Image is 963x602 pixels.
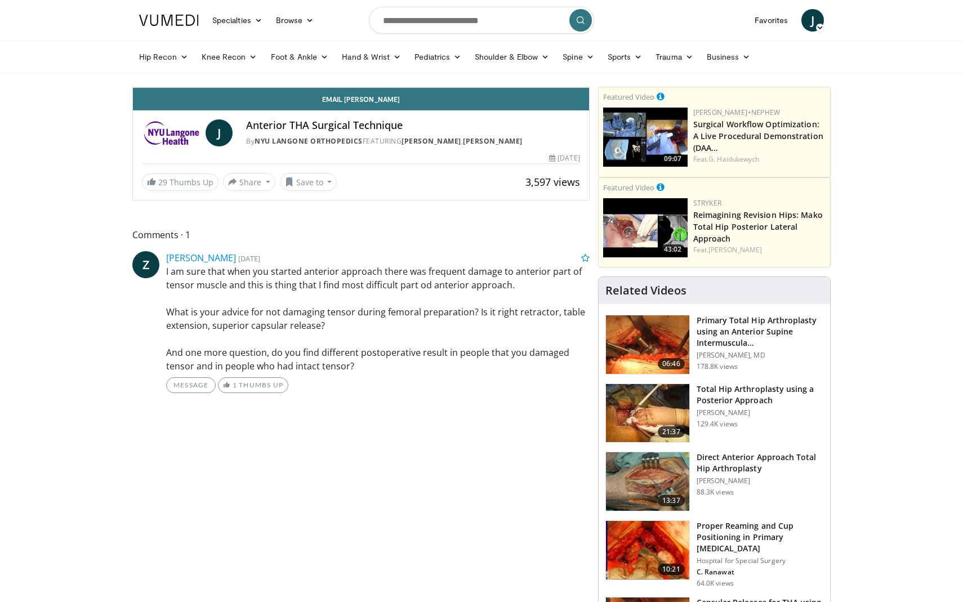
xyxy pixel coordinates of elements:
small: Featured Video [603,182,654,193]
h4: Anterior THA Surgical Technique [246,119,579,132]
a: Foot & Ankle [264,46,336,68]
a: 09:07 [603,108,688,167]
span: 13:37 [658,495,685,506]
a: Trauma [649,46,700,68]
a: [PERSON_NAME] [463,136,523,146]
span: 10:21 [658,564,685,575]
p: Hospital for Special Surgery [697,556,823,565]
h3: Proper Reaming and Cup Positioning in Primary [MEDICAL_DATA] [697,520,823,554]
span: Comments 1 [132,228,590,242]
a: 06:46 Primary Total Hip Arthroplasty using an Anterior Supine Intermuscula… [PERSON_NAME], MD 178... [605,315,823,374]
a: 43:02 [603,198,688,257]
h3: Direct Anterior Approach Total Hip Arthroplasty [697,452,823,474]
button: Share [223,173,275,191]
small: [DATE] [238,253,260,264]
div: By FEATURING , [246,136,579,146]
img: 263423_3.png.150x105_q85_crop-smart_upscale.jpg [606,315,689,374]
p: [PERSON_NAME] [697,476,823,485]
div: [DATE] [549,153,579,163]
a: Knee Recon [195,46,264,68]
video-js: Video Player [133,87,589,88]
a: [PERSON_NAME] [708,245,762,255]
a: J [206,119,233,146]
img: VuMedi Logo [139,15,199,26]
span: 21:37 [658,426,685,438]
a: [PERSON_NAME] [402,136,461,146]
p: 129.4K views [697,420,738,429]
span: 09:07 [661,154,685,164]
a: J [801,9,824,32]
a: G. Haidukewych [708,154,759,164]
a: Pediatrics [408,46,468,68]
span: 3,597 views [525,175,580,189]
img: 9ceeadf7-7a50-4be6-849f-8c42a554e74d.150x105_q85_crop-smart_upscale.jpg [606,521,689,579]
p: 178.8K views [697,362,738,371]
p: C. Ranawat [697,568,823,577]
a: Email [PERSON_NAME] [133,88,589,110]
a: 13:37 Direct Anterior Approach Total Hip Arthroplasty [PERSON_NAME] 88.3K views [605,452,823,511]
img: bcfc90b5-8c69-4b20-afee-af4c0acaf118.150x105_q85_crop-smart_upscale.jpg [603,108,688,167]
a: Message [166,377,216,393]
div: Feat. [693,245,826,255]
a: NYU Langone Orthopedics [255,136,363,146]
span: 06:46 [658,358,685,369]
a: Hand & Wrist [335,46,408,68]
img: NYU Langone Orthopedics [142,119,201,146]
p: [PERSON_NAME] [697,408,823,417]
a: Shoulder & Elbow [468,46,556,68]
img: 6632ea9e-2a24-47c5-a9a2-6608124666dc.150x105_q85_crop-smart_upscale.jpg [603,198,688,257]
a: Surgical Workflow Optimization: A Live Procedural Demonstration (DAA… [693,119,823,153]
span: 43:02 [661,244,685,255]
a: 29 Thumbs Up [142,173,219,191]
a: Spine [556,46,600,68]
h3: Primary Total Hip Arthroplasty using an Anterior Supine Intermuscula… [697,315,823,349]
h4: Related Videos [605,284,686,297]
img: 286987_0000_1.png.150x105_q85_crop-smart_upscale.jpg [606,384,689,443]
span: 29 [158,177,167,188]
a: Hip Recon [132,46,195,68]
img: 294118_0000_1.png.150x105_q85_crop-smart_upscale.jpg [606,452,689,511]
a: Sports [601,46,649,68]
a: Favorites [748,9,795,32]
a: 10:21 Proper Reaming and Cup Positioning in Primary [MEDICAL_DATA] Hospital for Special Surgery C... [605,520,823,588]
a: Reimagining Revision Hips: Mako Total Hip Posterior Lateral Approach [693,209,823,244]
span: 1 [233,381,237,389]
p: [PERSON_NAME], MD [697,351,823,360]
small: Featured Video [603,92,654,102]
a: Specialties [206,9,269,32]
a: Browse [269,9,321,32]
p: 88.3K views [697,488,734,497]
p: 64.0K views [697,579,734,588]
a: Z [132,251,159,278]
p: I am sure that when you started anterior approach there was frequent damage to anterior part of t... [166,265,590,373]
input: Search topics, interventions [369,7,594,34]
a: [PERSON_NAME]+Nephew [693,108,780,117]
a: Business [700,46,757,68]
a: 1 Thumbs Up [218,377,288,393]
a: Stryker [693,198,721,208]
a: [PERSON_NAME] [166,252,236,264]
a: 21:37 Total Hip Arthroplasty using a Posterior Approach [PERSON_NAME] 129.4K views [605,384,823,443]
div: Feat. [693,154,826,164]
button: Save to [280,173,337,191]
h3: Total Hip Arthroplasty using a Posterior Approach [697,384,823,406]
